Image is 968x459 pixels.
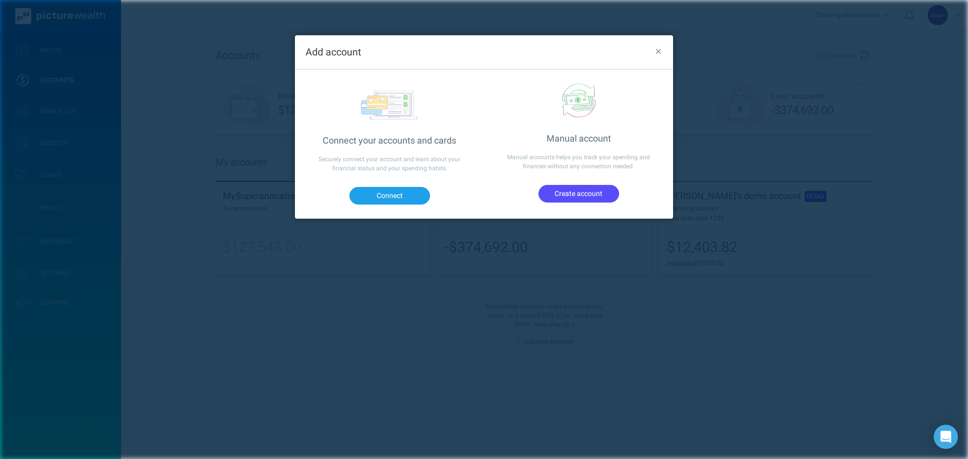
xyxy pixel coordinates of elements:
button: Create account [538,185,619,202]
div: Connect your accounts and cards [295,134,484,148]
div: Securely connect your account and learn about your financial status and your spending habits. [295,148,484,180]
div: Manual account [484,132,673,146]
div: Open Intercom Messenger [934,425,958,449]
span: Add account [306,45,361,59]
div: Manual accounts helps you track your spending and finances without any connection needed. [484,146,673,178]
button: Connect [349,187,430,204]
